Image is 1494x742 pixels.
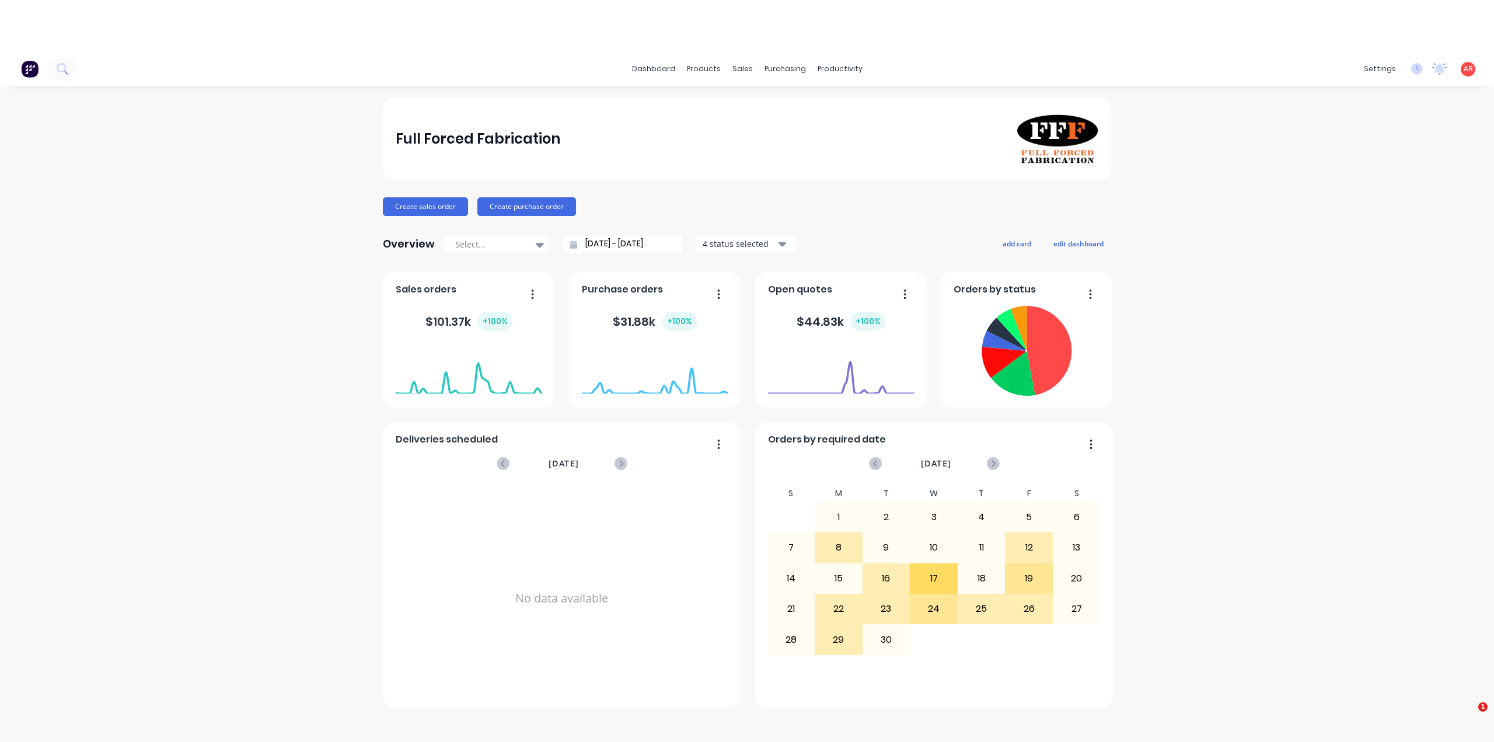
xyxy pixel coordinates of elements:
img: Full Forced Fabrication [1017,114,1098,164]
div: 11 [958,533,1005,562]
div: 28 [768,625,815,654]
div: 29 [815,625,862,654]
a: dashboard [626,60,681,78]
div: 17 [910,564,957,593]
div: 21 [768,594,815,623]
span: [DATE] [549,457,579,470]
button: add card [995,236,1039,251]
button: Create purchase order [477,197,576,216]
div: S [1053,485,1101,502]
div: purchasing [759,60,812,78]
div: sales [727,60,759,78]
div: 7 [768,533,815,562]
div: T [958,485,1006,502]
div: 5 [1006,503,1052,532]
div: T [863,485,910,502]
div: 14 [768,564,815,593]
img: Factory [21,60,39,78]
div: $ 101.37k [425,312,512,331]
div: 19 [1006,564,1052,593]
button: edit dashboard [1046,236,1111,251]
div: S [767,485,815,502]
span: [DATE] [921,457,951,470]
div: 27 [1053,594,1100,623]
div: Overview [383,232,435,256]
button: 4 status selected [696,235,795,253]
div: 24 [910,594,957,623]
div: 1 [815,503,862,532]
div: 8 [815,533,862,562]
span: Sales orders [396,283,456,297]
iframe: Intercom live chat [1454,702,1482,730]
div: No data available [396,485,728,712]
div: 4 [958,503,1005,532]
div: 23 [863,594,910,623]
div: $ 44.83k [797,312,885,331]
div: 15 [815,564,862,593]
div: 3 [910,503,957,532]
div: 4 status selected [703,238,776,250]
button: Create sales order [383,197,468,216]
div: 20 [1053,564,1100,593]
div: + 100 % [662,312,697,331]
div: M [815,485,863,502]
span: 1 [1478,702,1488,712]
div: 10 [910,533,957,562]
div: W [910,485,958,502]
div: 30 [863,625,910,654]
div: 22 [815,594,862,623]
span: AR [1464,64,1473,74]
div: 9 [863,533,910,562]
div: $ 31.88k [613,312,697,331]
div: F [1005,485,1053,502]
div: 2 [863,503,910,532]
div: 16 [863,564,910,593]
div: products [681,60,727,78]
span: Deliveries scheduled [396,433,498,447]
span: Purchase orders [582,283,663,297]
span: Orders by status [954,283,1036,297]
span: Orders by required date [768,433,886,447]
div: productivity [812,60,868,78]
span: Open quotes [768,283,832,297]
div: 12 [1006,533,1052,562]
div: 18 [958,564,1005,593]
div: + 100 % [851,312,885,331]
div: + 100 % [478,312,512,331]
div: 6 [1053,503,1100,532]
div: 26 [1006,594,1052,623]
div: 13 [1053,533,1100,562]
div: settings [1358,60,1402,78]
div: Full Forced Fabrication [396,127,560,151]
div: 25 [958,594,1005,623]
